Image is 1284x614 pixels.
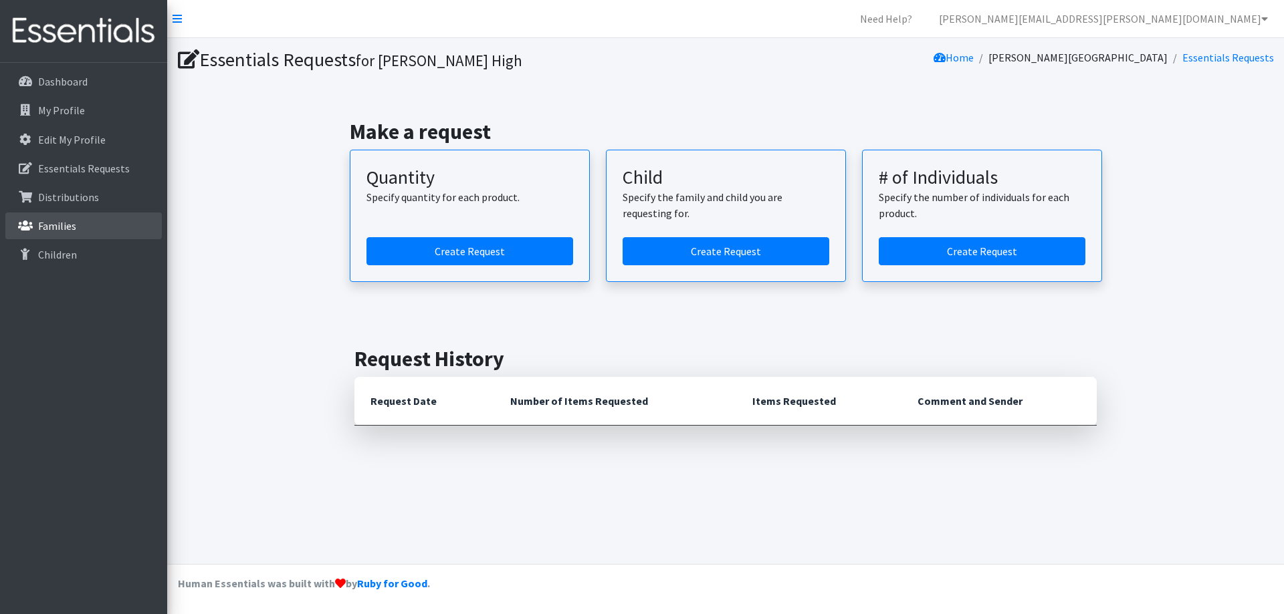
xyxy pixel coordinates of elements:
[988,51,1168,64] a: [PERSON_NAME][GEOGRAPHIC_DATA]
[178,577,430,590] strong: Human Essentials was built with by .
[5,68,162,95] a: Dashboard
[5,97,162,124] a: My Profile
[356,51,522,70] small: for [PERSON_NAME] High
[494,377,736,426] th: Number of Items Requested
[879,189,1085,221] p: Specify the number of individuals for each product.
[736,377,901,426] th: Items Requested
[38,162,130,175] p: Essentials Requests
[5,184,162,210] a: Distributions
[5,9,162,53] img: HumanEssentials
[350,119,1102,144] h2: Make a request
[38,133,106,146] p: Edit My Profile
[38,75,88,88] p: Dashboard
[357,577,427,590] a: Ruby for Good
[354,346,1097,371] h2: Request History
[354,377,494,426] th: Request Date
[366,237,573,265] a: Create a request by quantity
[38,248,77,261] p: Children
[366,166,573,189] h3: Quantity
[934,51,974,64] a: Home
[5,212,162,239] a: Families
[928,5,1279,32] a: [PERSON_NAME][EMAIL_ADDRESS][PERSON_NAME][DOMAIN_NAME]
[5,155,162,182] a: Essentials Requests
[849,5,923,32] a: Need Help?
[5,241,162,268] a: Children
[38,104,85,117] p: My Profile
[38,190,99,204] p: Distributions
[1182,51,1274,64] a: Essentials Requests
[879,237,1085,265] a: Create a request by number of individuals
[38,219,76,233] p: Families
[901,377,1097,426] th: Comment and Sender
[623,189,829,221] p: Specify the family and child you are requesting for.
[623,166,829,189] h3: Child
[623,237,829,265] a: Create a request for a child or family
[5,126,162,153] a: Edit My Profile
[366,189,573,205] p: Specify quantity for each product.
[879,166,1085,189] h3: # of Individuals
[178,48,721,71] h1: Essentials Requests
